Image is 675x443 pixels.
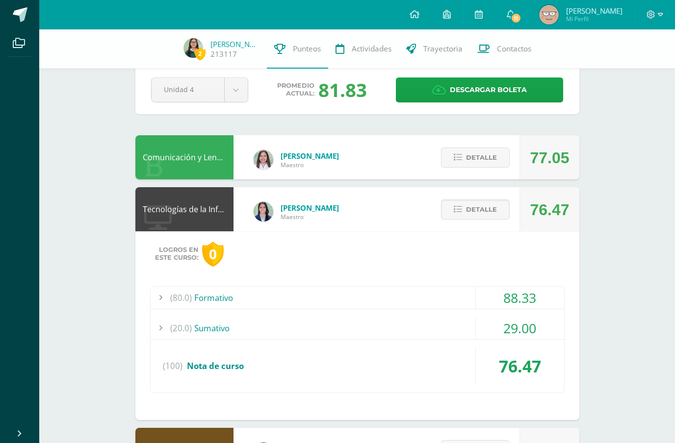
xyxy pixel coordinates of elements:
a: [PERSON_NAME] [210,39,260,49]
span: (80.0) [170,287,192,309]
img: 2e96cb3e5b8e14c85ed69ee936b51d71.png [539,5,559,25]
img: acecb51a315cac2de2e3deefdb732c9f.png [254,150,273,170]
span: Actividades [352,44,391,54]
div: Sumativo [151,317,564,339]
span: Maestro [281,213,339,221]
span: Logros en este curso: [155,246,198,262]
img: 7489ccb779e23ff9f2c3e89c21f82ed0.png [254,202,273,221]
div: 76.47 [476,347,564,385]
span: Mi Perfil [566,15,623,23]
a: Descargar boleta [396,77,563,102]
div: 29.00 [476,317,564,339]
div: Tecnologías de la Información y la Comunicación 4 [135,187,234,231]
div: 88.33 [476,287,564,309]
span: Punteos [293,44,321,54]
button: Detalle [441,199,510,220]
div: 0 [202,242,224,267]
button: Detalle [441,148,510,168]
span: Promedio actual: [277,82,314,98]
span: Contactos [497,44,531,54]
span: [PERSON_NAME] [566,6,623,16]
div: 76.47 [530,188,569,232]
a: 213117 [210,49,237,59]
span: Descargar boleta [450,78,527,102]
span: Maestro [281,161,339,169]
span: 2 [195,48,206,60]
span: (20.0) [170,317,192,339]
span: Trayectoria [423,44,463,54]
a: Punteos [267,29,328,69]
div: 81.83 [318,77,367,102]
img: 1566b715863e09e5abcb8aa70d59684f.png [183,38,203,58]
span: Nota de curso [187,360,244,371]
a: Actividades [328,29,399,69]
span: 11 [511,13,521,24]
a: Trayectoria [399,29,470,69]
span: (100) [163,347,182,385]
a: Unidad 4 [152,78,248,102]
span: Detalle [466,200,497,219]
span: [PERSON_NAME] [281,203,339,213]
div: Formativo [151,287,564,309]
span: Detalle [466,148,497,167]
div: Comunicación y Lenguaje L3 Inglés 4 [135,135,234,179]
span: Unidad 4 [164,78,212,101]
span: [PERSON_NAME] [281,151,339,161]
a: Contactos [470,29,539,69]
div: 77.05 [530,136,569,180]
